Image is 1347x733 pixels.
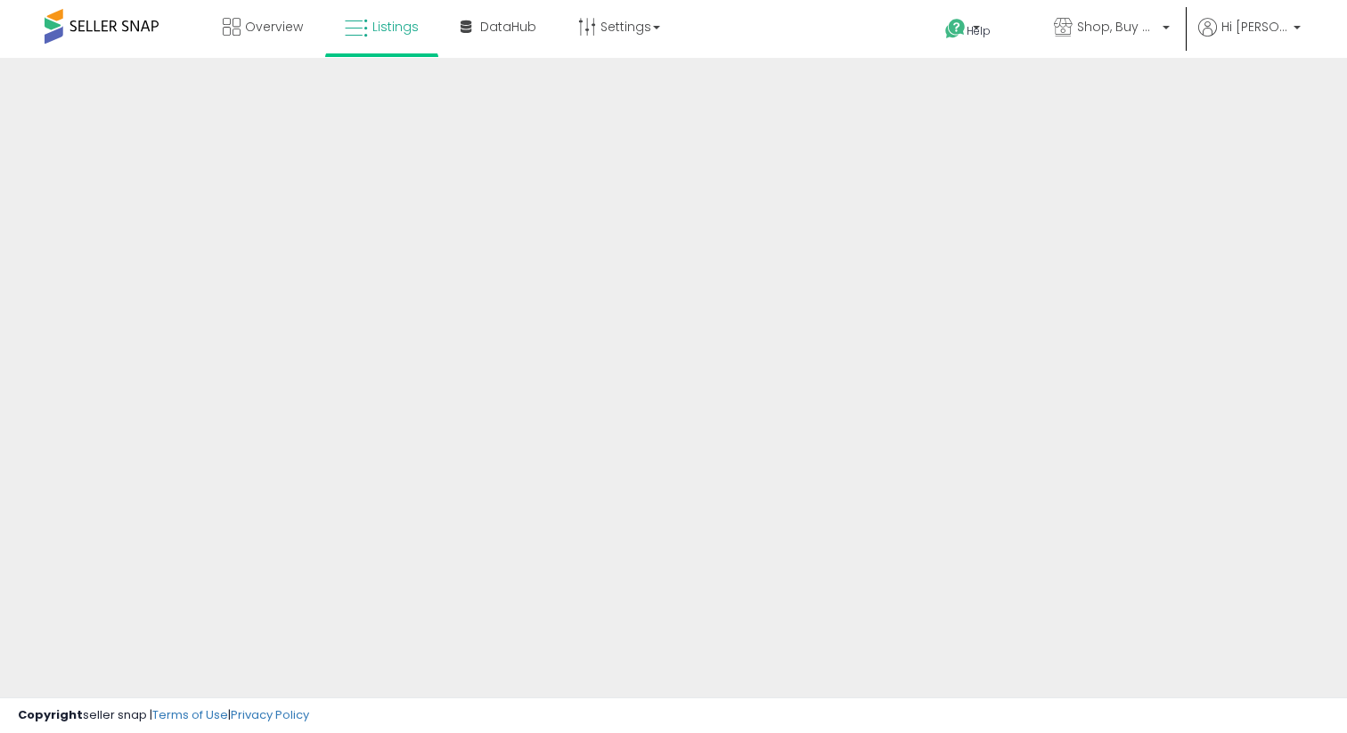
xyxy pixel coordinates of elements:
[245,18,303,36] span: Overview
[1077,18,1157,36] span: Shop, Buy and Ship
[372,18,419,36] span: Listings
[944,18,967,40] i: Get Help
[18,707,309,724] div: seller snap | |
[1198,18,1301,58] a: Hi [PERSON_NAME]
[480,18,536,36] span: DataHub
[931,4,1025,58] a: Help
[231,706,309,723] a: Privacy Policy
[152,706,228,723] a: Terms of Use
[1221,18,1288,36] span: Hi [PERSON_NAME]
[18,706,83,723] strong: Copyright
[967,23,991,38] span: Help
